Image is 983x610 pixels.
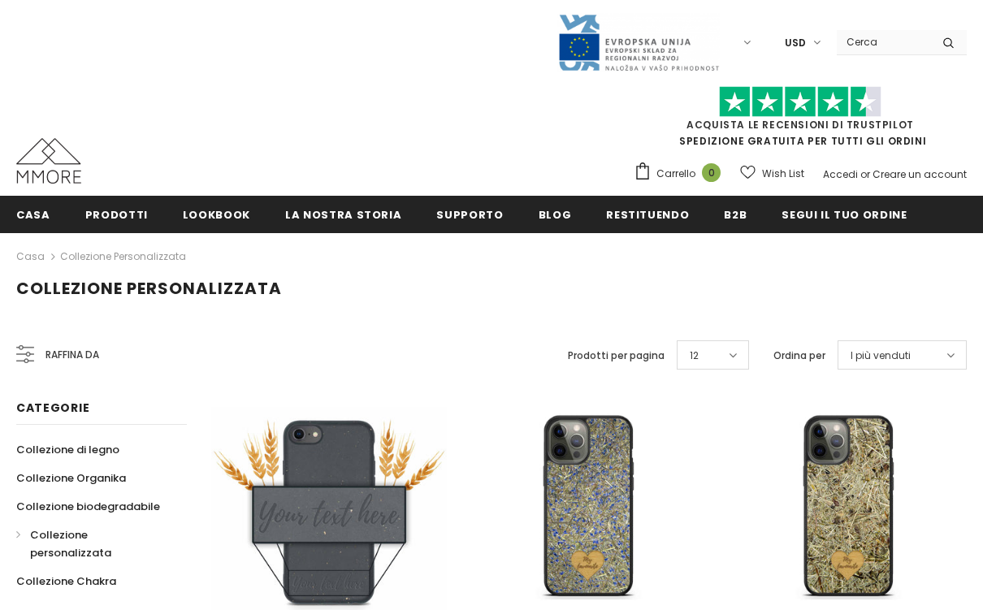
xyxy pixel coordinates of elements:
[436,207,503,223] span: supporto
[539,207,572,223] span: Blog
[285,196,401,232] a: La nostra storia
[860,167,870,181] span: or
[16,138,81,184] img: Casi MMORE
[773,348,825,364] label: Ordina per
[719,86,881,118] img: Fidati di Pilot Stars
[16,247,45,266] a: Casa
[823,167,858,181] a: Accedi
[851,348,911,364] span: I più venduti
[634,93,967,148] span: SPEDIZIONE GRATUITA PER TUTTI GLI ORDINI
[85,196,148,232] a: Prodotti
[690,348,699,364] span: 12
[782,207,907,223] span: Segui il tuo ordine
[16,470,126,486] span: Collezione Organika
[30,527,111,560] span: Collezione personalizzata
[785,35,806,51] span: USD
[436,196,503,232] a: supporto
[762,166,804,182] span: Wish List
[16,464,126,492] a: Collezione Organika
[16,567,116,595] a: Collezione Chakra
[606,196,689,232] a: Restituendo
[16,521,169,567] a: Collezione personalizzata
[740,159,804,188] a: Wish List
[16,442,119,457] span: Collezione di legno
[686,118,914,132] a: Acquista le recensioni di TrustPilot
[16,277,282,300] span: Collezione personalizzata
[656,166,695,182] span: Carrello
[557,35,720,49] a: Javni Razpis
[45,346,99,364] span: Raffina da
[837,30,930,54] input: Search Site
[16,435,119,464] a: Collezione di legno
[539,196,572,232] a: Blog
[16,196,50,232] a: Casa
[60,249,186,263] a: Collezione personalizzata
[16,207,50,223] span: Casa
[183,196,250,232] a: Lookbook
[606,207,689,223] span: Restituendo
[702,163,721,182] span: 0
[285,207,401,223] span: La nostra storia
[724,207,747,223] span: B2B
[183,207,250,223] span: Lookbook
[557,13,720,72] img: Javni Razpis
[634,162,729,186] a: Carrello 0
[16,400,89,416] span: Categorie
[724,196,747,232] a: B2B
[16,492,160,521] a: Collezione biodegradabile
[16,499,160,514] span: Collezione biodegradabile
[873,167,967,181] a: Creare un account
[16,573,116,589] span: Collezione Chakra
[568,348,665,364] label: Prodotti per pagina
[782,196,907,232] a: Segui il tuo ordine
[85,207,148,223] span: Prodotti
